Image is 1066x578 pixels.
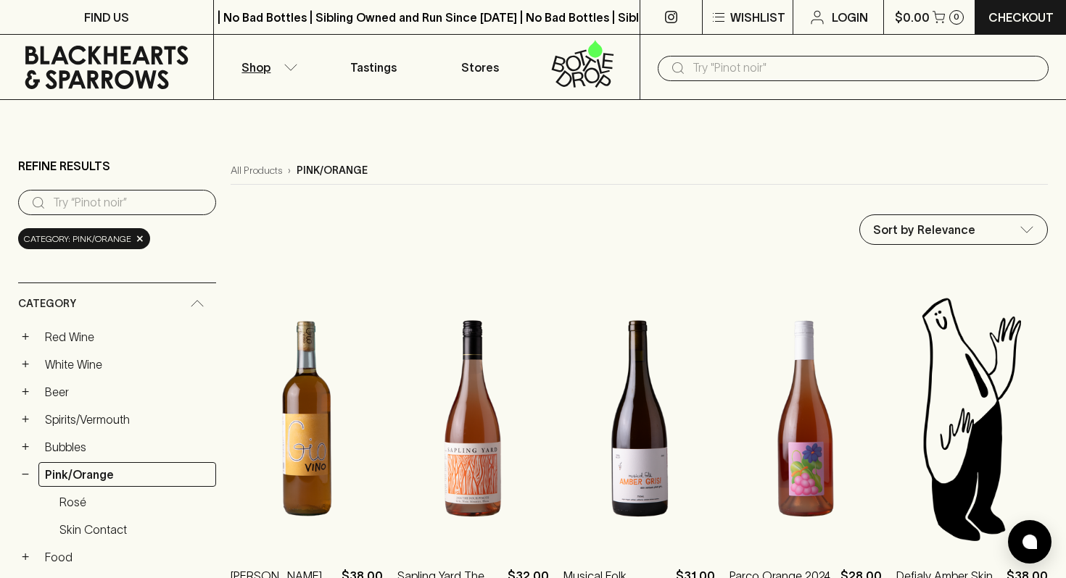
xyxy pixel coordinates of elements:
[730,292,881,545] img: Parco Orange 2024 (Blackhearts x Little Reddie)
[461,59,499,76] p: Stores
[988,9,1054,26] p: Checkout
[730,9,785,26] p: Wishlist
[563,292,715,545] img: Musical Folk Amber Gris 2025
[18,467,33,482] button: −
[397,292,549,545] img: Sapling Yard The Four Pinots 2024
[18,357,33,372] button: +
[18,440,33,454] button: +
[231,292,382,545] img: Giovino Orange Macerato 2023
[895,9,930,26] p: $0.00
[350,59,397,76] p: Tastings
[231,163,282,178] a: All Products
[18,385,33,399] button: +
[38,407,216,432] a: Spirits/Vermouth
[321,35,427,99] a: Tastings
[954,13,959,21] p: 0
[18,295,76,313] span: Category
[18,157,110,175] p: Refine Results
[241,59,270,76] p: Shop
[38,352,216,377] a: White Wine
[24,232,131,246] span: Category: pink/orange
[38,324,216,349] a: Red Wine
[38,380,216,404] a: Beer
[896,292,1048,545] img: Blackhearts & Sparrows Man
[38,545,216,569] a: Food
[38,462,216,487] a: Pink/Orange
[214,35,321,99] button: Shop
[832,9,868,26] p: Login
[136,231,144,246] span: ×
[18,412,33,427] button: +
[84,9,129,26] p: FIND US
[18,283,216,324] div: Category
[53,191,204,214] input: Try “Pinot noir”
[427,35,534,99] a: Stores
[288,163,291,178] p: ›
[53,517,216,542] a: Skin Contact
[1022,535,1037,549] img: bubble-icon
[297,163,368,178] p: pink/orange
[860,215,1047,244] div: Sort by Relevance
[38,435,216,459] a: Bubbles
[18,550,33,564] button: +
[693,56,1037,80] input: Try "Pinot noir"
[53,490,216,514] a: Rosé
[873,221,975,238] p: Sort by Relevance
[18,330,33,344] button: +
